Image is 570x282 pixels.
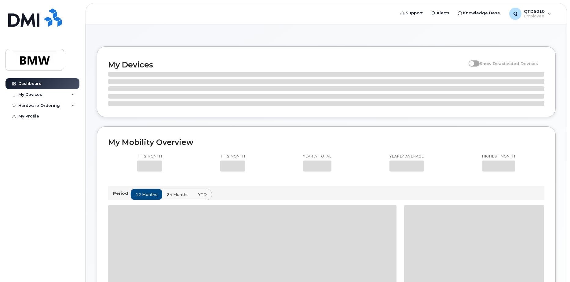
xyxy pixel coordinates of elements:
[137,154,162,159] p: This month
[108,138,544,147] h2: My Mobility Overview
[108,60,466,69] h2: My Devices
[113,190,130,196] p: Period
[303,154,331,159] p: Yearly total
[167,192,188,197] span: 24 months
[482,154,515,159] p: Highest month
[389,154,424,159] p: Yearly average
[198,192,207,197] span: YTD
[220,154,245,159] p: This month
[480,61,538,66] span: Show Deactivated Devices
[469,58,473,63] input: Show Deactivated Devices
